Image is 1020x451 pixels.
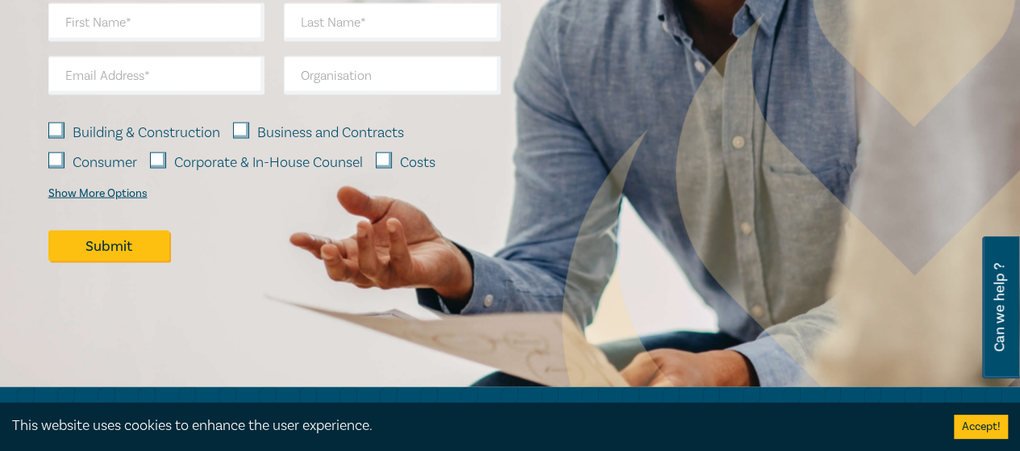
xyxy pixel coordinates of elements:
label: Corporate & In-House Counsel [174,152,363,173]
label: Building & Construction [73,123,220,144]
label: Business and Contracts [257,123,404,144]
button: Accept cookies [954,415,1008,439]
div: This website uses cookies to enhance the user experience. [12,416,930,436]
label: Costs [400,152,435,173]
input: Last Name* [284,3,501,42]
button: Submit [48,231,169,261]
input: First Name* [48,3,265,42]
label: Consumer [73,152,137,173]
input: Email Address* [48,56,265,95]
input: Organisation [284,56,501,95]
div: Show More Options [48,187,148,200]
span: Can we help ? [992,246,1007,369]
